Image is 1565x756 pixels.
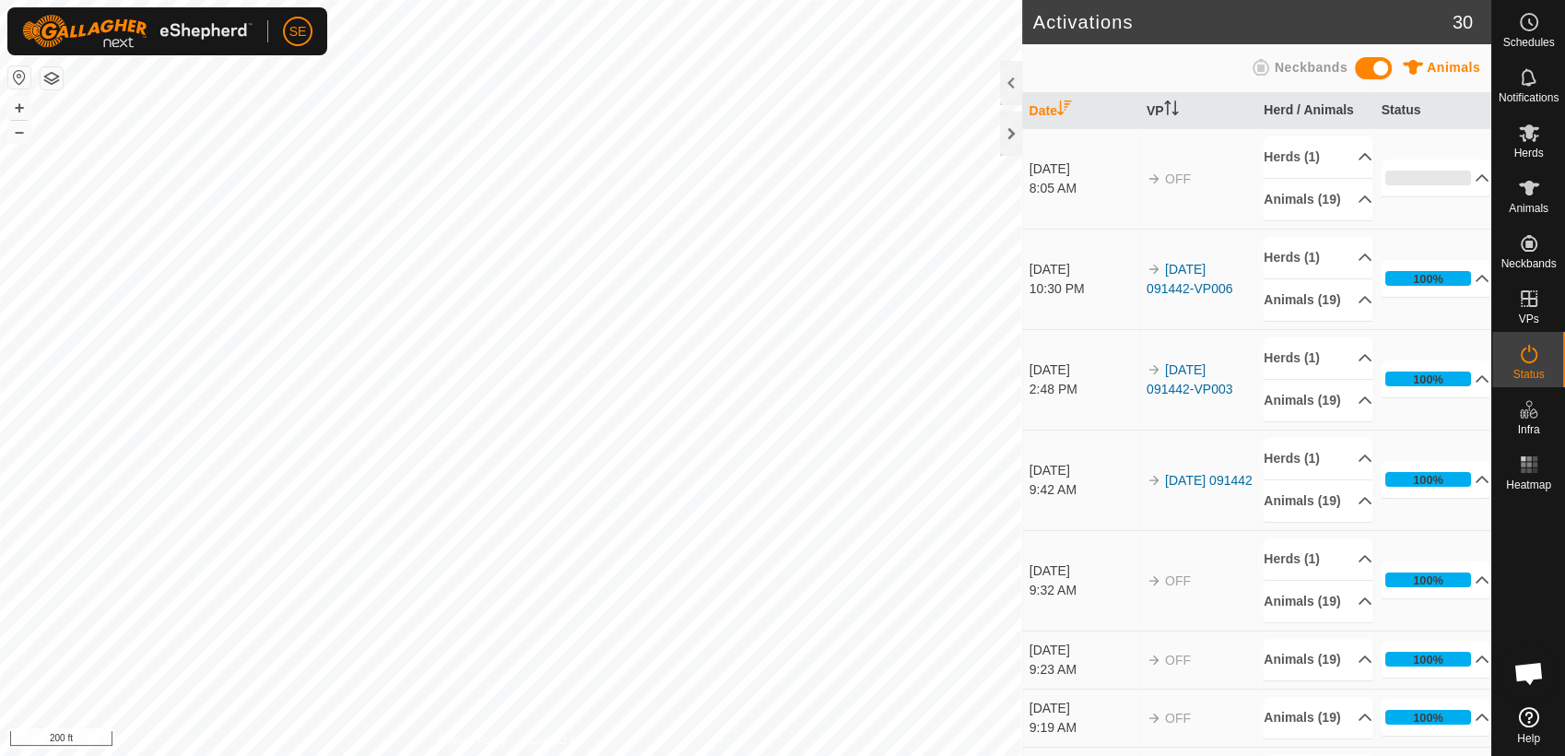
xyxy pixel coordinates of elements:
[1165,573,1191,588] span: OFF
[1030,480,1138,500] div: 9:42 AM
[1030,179,1138,198] div: 8:05 AM
[8,121,30,143] button: –
[1385,573,1472,587] div: 100%
[1165,473,1253,488] a: [DATE] 091442
[1022,93,1139,129] th: Date
[1147,711,1161,726] img: arrow
[1264,538,1372,580] p-accordion-header: Herds (1)
[1030,581,1138,600] div: 9:32 AM
[1382,641,1490,678] p-accordion-header: 100%
[1164,103,1179,118] p-sorticon: Activate to sort
[1147,573,1161,588] img: arrow
[1517,424,1539,435] span: Infra
[1147,262,1161,277] img: arrow
[529,732,583,749] a: Contact Us
[1147,262,1232,296] a: [DATE] 091442-VP006
[1374,93,1491,129] th: Status
[1264,179,1372,220] p-accordion-header: Animals (19)
[1492,700,1565,751] a: Help
[1165,653,1191,667] span: OFF
[1413,651,1443,668] div: 100%
[1264,279,1372,321] p-accordion-header: Animals (19)
[1509,203,1548,214] span: Animals
[1264,581,1372,622] p-accordion-header: Animals (19)
[22,15,253,48] img: Gallagher Logo
[1385,372,1472,386] div: 100%
[41,67,63,89] button: Map Layers
[1147,362,1232,396] a: [DATE] 091442-VP003
[1427,60,1480,75] span: Animals
[1382,561,1490,598] p-accordion-header: 100%
[1517,733,1540,744] span: Help
[1030,641,1138,660] div: [DATE]
[1413,371,1443,388] div: 100%
[1385,171,1472,185] div: 0%
[1453,8,1473,36] span: 30
[1030,260,1138,279] div: [DATE]
[1385,472,1472,487] div: 100%
[1030,360,1138,380] div: [DATE]
[1413,709,1443,726] div: 100%
[8,97,30,119] button: +
[1382,260,1490,297] p-accordion-header: 100%
[1033,11,1453,33] h2: Activations
[1147,653,1161,667] img: arrow
[1030,718,1138,738] div: 9:19 AM
[1413,270,1443,288] div: 100%
[1264,136,1372,178] p-accordion-header: Herds (1)
[1499,92,1559,103] span: Notifications
[289,22,307,41] span: SE
[1385,710,1472,725] div: 100%
[1264,380,1372,421] p-accordion-header: Animals (19)
[1030,699,1138,718] div: [DATE]
[1382,159,1490,196] p-accordion-header: 0%
[1030,461,1138,480] div: [DATE]
[1506,479,1551,490] span: Heatmap
[1264,438,1372,479] p-accordion-header: Herds (1)
[1413,471,1443,489] div: 100%
[1382,461,1490,498] p-accordion-header: 100%
[1513,148,1543,159] span: Herds
[1264,697,1372,738] p-accordion-header: Animals (19)
[8,66,30,89] button: Reset Map
[1030,279,1138,299] div: 10:30 PM
[1275,60,1347,75] span: Neckbands
[1030,380,1138,399] div: 2:48 PM
[1264,337,1372,379] p-accordion-header: Herds (1)
[1385,271,1472,286] div: 100%
[1165,171,1191,186] span: OFF
[1139,93,1256,129] th: VP
[1501,645,1557,701] div: Open chat
[1413,572,1443,589] div: 100%
[1264,480,1372,522] p-accordion-header: Animals (19)
[1165,711,1191,726] span: OFF
[1147,362,1161,377] img: arrow
[1512,369,1544,380] span: Status
[1256,93,1373,129] th: Herd / Animals
[1518,313,1538,325] span: VPs
[1030,561,1138,581] div: [DATE]
[1147,473,1161,488] img: arrow
[1500,258,1556,269] span: Neckbands
[1385,652,1472,667] div: 100%
[1502,37,1554,48] span: Schedules
[1030,660,1138,679] div: 9:23 AM
[438,732,507,749] a: Privacy Policy
[1147,171,1161,186] img: arrow
[1030,159,1138,179] div: [DATE]
[1264,639,1372,680] p-accordion-header: Animals (19)
[1382,699,1490,736] p-accordion-header: 100%
[1057,103,1072,118] p-sorticon: Activate to sort
[1264,237,1372,278] p-accordion-header: Herds (1)
[1382,360,1490,397] p-accordion-header: 100%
